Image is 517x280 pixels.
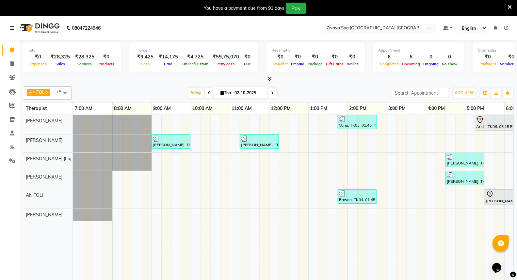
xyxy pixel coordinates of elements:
[54,62,67,66] span: Sales
[476,116,513,130] div: Andii, TK06, 05:15 PM-06:15 PM, Swedish De-Stress - 60 Mins
[440,62,459,66] span: No show
[378,62,400,66] span: Completed
[465,104,486,113] a: 5:00 PM
[210,53,242,61] div: ₹59,75,070
[72,19,101,37] b: 08047224946
[29,89,45,95] span: ANITOLI
[28,62,48,66] span: Expenses
[204,5,284,12] div: You have a payment due from 91 days
[378,53,400,61] div: 6
[400,53,422,61] div: 6
[446,154,484,166] div: [PERSON_NAME], TK05, 04:30 PM-05:30 PM, Swedish De-Stress - 60 Mins
[26,156,76,162] span: [PERSON_NAME] (Lujik)
[400,62,422,66] span: Upcoming
[440,53,459,61] div: 0
[73,104,94,113] a: 7:00 AM
[56,89,66,94] span: +5
[181,53,210,61] div: ₹4,725
[219,90,233,95] span: Thu
[48,53,73,61] div: ₹28,325
[26,192,43,198] span: ANITOLI
[453,88,476,98] button: ADD NEW
[345,62,360,66] span: Wallet
[345,53,360,61] div: ₹0
[426,104,447,113] a: 4:00 PM
[215,62,237,66] span: Petty cash
[135,53,156,61] div: ₹9,425
[139,62,152,66] span: Cash
[348,104,368,113] a: 2:00 PM
[97,53,116,61] div: ₹0
[289,62,306,66] span: Prepaid
[152,135,190,148] div: [PERSON_NAME], TK01, 09:00 AM-10:00 AM, Swedish De-Stress - 60 Mins
[17,19,61,37] img: logo
[163,62,174,66] span: Card
[446,172,484,184] div: [PERSON_NAME], TK05, 04:30 PM-05:30 PM, [GEOGRAPHIC_DATA] - 60 Mins
[286,3,306,14] button: Pay
[152,104,173,113] a: 9:00 AM
[26,105,47,111] span: Therapist
[76,62,94,66] span: Services
[156,53,181,61] div: ₹14,175
[26,174,62,180] span: [PERSON_NAME]
[387,104,408,113] a: 3:00 PM
[191,104,215,113] a: 10:00 AM
[187,88,204,98] span: Today
[26,212,62,218] span: [PERSON_NAME]
[455,90,474,95] span: ADD NEW
[392,88,449,98] input: Search Appointment
[272,53,289,61] div: ₹0
[26,118,62,124] span: [PERSON_NAME]
[28,48,116,53] div: Total
[306,53,324,61] div: ₹0
[135,48,253,53] div: Finance
[338,116,376,128] div: Vanu, TK03, 01:45 PM-02:45 PM, Swedish De-Stress - 60 Mins
[338,190,376,203] div: Pawan, TK04, 01:45 PM-02:45 PM, [GEOGRAPHIC_DATA] - 60 Mins
[422,62,440,66] span: Ongoing
[324,53,345,61] div: ₹0
[306,62,324,66] span: Package
[269,104,293,113] a: 12:00 PM
[233,88,265,98] input: 2025-10-02
[242,53,253,61] div: ₹0
[422,53,440,61] div: 0
[324,62,345,66] span: Gift Cards
[272,62,289,66] span: Voucher
[478,53,498,61] div: ₹0
[378,48,459,53] div: Appointment
[240,135,278,148] div: [PERSON_NAME], TK02, 11:15 AM-12:15 PM, Swedish De-Stress - 60 Mins
[45,89,48,95] a: x
[478,62,498,66] span: Packages
[73,53,97,61] div: ₹28,325
[272,48,360,53] div: Redemption
[28,53,48,61] div: ₹0
[230,104,254,113] a: 11:00 AM
[242,62,252,66] span: Due
[309,104,329,113] a: 1:00 PM
[113,104,134,113] a: 8:00 AM
[26,137,62,143] span: [PERSON_NAME]
[289,53,306,61] div: ₹0
[97,62,116,66] span: Products
[181,62,210,66] span: Online/Custom
[490,254,510,273] iframe: chat widget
